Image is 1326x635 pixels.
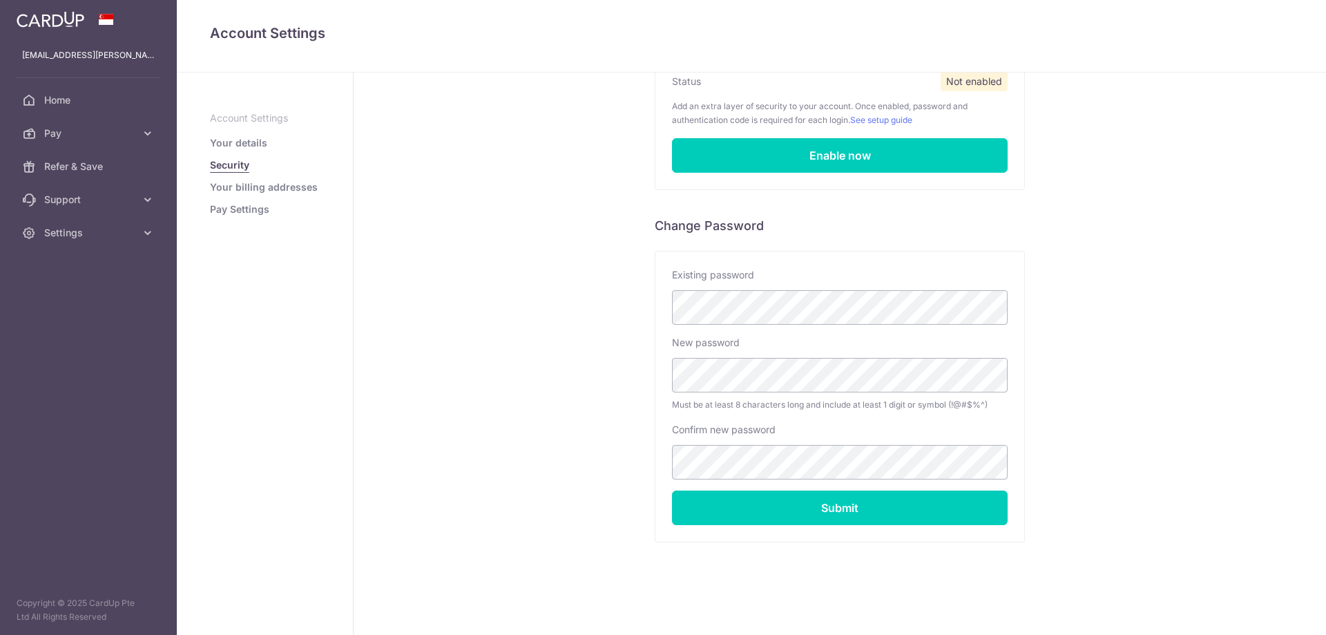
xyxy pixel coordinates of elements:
[44,226,135,240] span: Settings
[210,158,249,172] a: Security
[672,268,754,282] label: Existing password
[655,218,1025,234] h6: Change Password
[941,72,1008,91] span: Not enabled
[44,126,135,140] span: Pay
[672,75,701,88] label: Status
[672,398,1008,412] span: Must be at least 8 characters long and include at least 1 digit or symbol (!@#$%^)
[210,180,318,194] a: Your billing addresses
[210,111,320,125] p: Account Settings
[44,93,135,107] span: Home
[17,11,84,28] img: CardUp
[672,138,1008,173] a: Enable now
[44,193,135,207] span: Support
[850,115,912,125] a: See setup guide
[672,423,776,437] label: Confirm new password
[44,160,135,173] span: Refer & Save
[672,336,740,350] label: New password
[210,22,1293,44] h4: Account Settings
[210,202,269,216] a: Pay Settings
[22,48,155,62] p: [EMAIL_ADDRESS][PERSON_NAME][DOMAIN_NAME]
[672,491,1008,525] input: Submit
[672,99,1008,127] p: Add an extra layer of security to your account. Once enabled, password and authentication code is...
[210,136,267,150] a: Your details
